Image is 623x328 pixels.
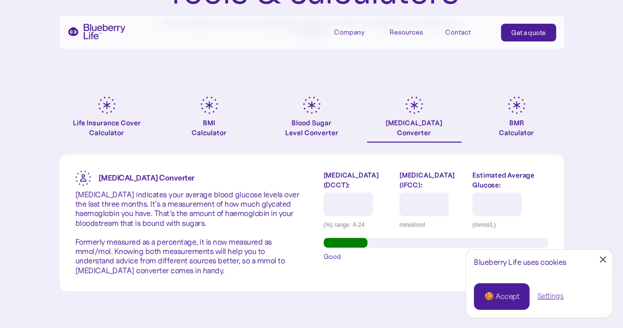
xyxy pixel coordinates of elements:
div: Close Cookie Popup [603,259,603,260]
div: mmol/mol [399,220,465,230]
div: [MEDICAL_DATA] Converter [386,118,442,138]
p: [MEDICAL_DATA] indicates your average blood glucose levels over the last three months. It’s a mea... [75,190,300,275]
div: Life Insurance Cover Calculator [60,118,154,138]
div: Blueberry Life uses cookies [474,257,605,267]
a: Life Insurance Cover Calculator [60,96,154,143]
div: (%) range: 4-24 [324,220,392,230]
div: Blood Sugar Level Converter [285,118,338,138]
div: 🍪 Accept [484,291,519,302]
div: Get a quote [511,28,546,37]
a: BMICalculator [162,96,257,143]
a: Contact [445,24,490,40]
a: Blood SugarLevel Converter [264,96,359,143]
a: Settings [537,291,563,301]
label: Estimated Average Glucose: [472,170,548,190]
div: Resources [390,24,434,40]
div: Company [334,24,378,40]
div: BMI Calculator [192,118,227,138]
label: [MEDICAL_DATA] (IFCC): [399,170,465,190]
div: (mmol/L) [472,220,548,230]
div: Resources [390,28,423,36]
a: [MEDICAL_DATA]Converter [367,96,461,143]
a: Close Cookie Popup [593,250,613,269]
a: BMRCalculator [469,96,564,143]
a: Get a quote [501,24,556,41]
div: Company [334,28,364,36]
div: BMR Calculator [499,118,534,138]
div: Contact [445,28,471,36]
strong: [MEDICAL_DATA] Converter [98,173,195,182]
span: Good [324,252,341,261]
a: home [67,24,126,39]
label: [MEDICAL_DATA] (DCCT): [324,170,392,190]
a: 🍪 Accept [474,283,529,310]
